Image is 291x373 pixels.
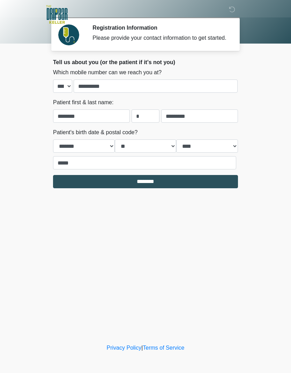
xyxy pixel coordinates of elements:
[46,5,68,24] img: The DRIPBaR - Keller Logo
[53,98,113,107] label: Patient first & last name:
[141,345,143,351] a: |
[53,59,238,66] h2: Tell us about you (or the patient if it's not you)
[53,68,162,77] label: Which mobile number can we reach you at?
[92,34,227,42] div: Please provide your contact information to get started.
[53,128,137,137] label: Patient's birth date & postal code?
[143,345,184,351] a: Terms of Service
[58,24,79,45] img: Agent Avatar
[107,345,142,351] a: Privacy Policy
